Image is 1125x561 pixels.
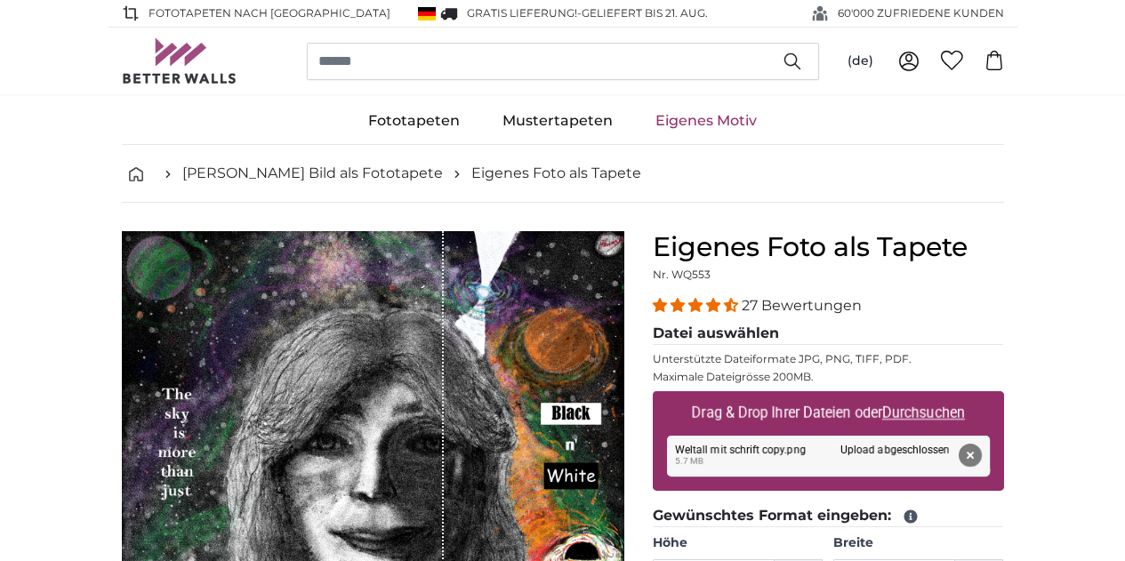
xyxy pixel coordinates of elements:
[471,163,641,184] a: Eigenes Foto als Tapete
[653,370,1004,384] p: Maximale Dateigrösse 200MB.
[653,534,823,552] label: Höhe
[653,352,1004,366] p: Unterstützte Dateiformate JPG, PNG, TIFF, PDF.
[882,405,965,421] u: Durchsuchen
[742,297,862,314] span: 27 Bewertungen
[347,98,481,144] a: Fototapeten
[653,323,1004,345] legend: Datei auswählen
[653,231,1004,263] h1: Eigenes Foto als Tapete
[582,6,708,20] span: Geliefert bis 21. Aug.
[634,98,778,144] a: Eigenes Motiv
[838,5,1004,21] span: 60'000 ZUFRIEDENE KUNDEN
[685,396,972,431] label: Drag & Drop Ihrer Dateien oder
[653,268,711,281] span: Nr. WQ553
[653,505,1004,527] legend: Gewünschtes Format eingeben:
[122,145,1004,203] nav: breadcrumbs
[418,7,436,20] img: Deutschland
[467,6,577,20] span: GRATIS Lieferung!
[833,534,1003,552] label: Breite
[577,6,708,20] span: -
[149,5,390,21] span: Fototapeten nach [GEOGRAPHIC_DATA]
[833,45,888,77] button: (de)
[653,297,742,314] span: 4.41 stars
[481,98,634,144] a: Mustertapeten
[182,163,443,184] a: [PERSON_NAME] Bild als Fototapete
[122,38,237,84] img: Betterwalls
